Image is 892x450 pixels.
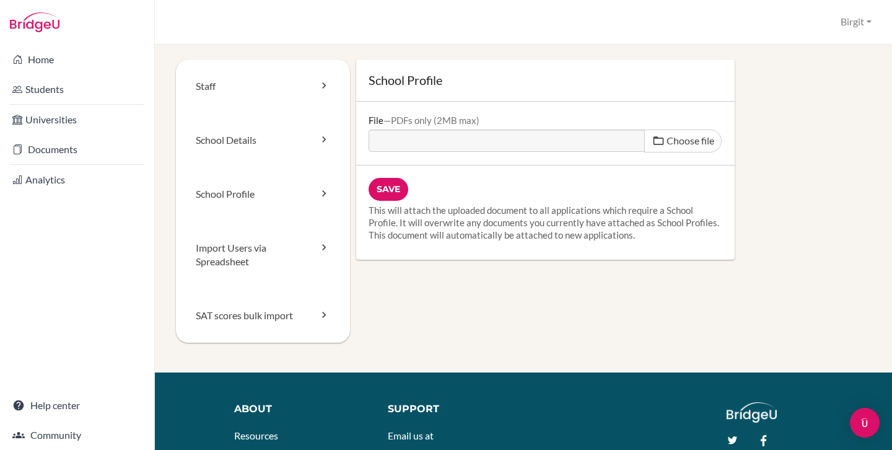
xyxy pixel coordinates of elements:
a: Help center [2,393,152,418]
a: Resources [234,430,278,441]
a: Universities [2,107,152,132]
label: File [369,114,479,126]
div: Open Intercom Messenger [850,408,880,438]
a: Home [2,47,152,72]
img: logo_white@2x-f4f0deed5e89b7ecb1c2cc34c3e3d731f90f0f143d5ea2071677605dd97b5244.png [727,402,777,423]
div: About [234,402,370,417]
p: This will attach the uploaded document to all applications which require a School Profile. It wil... [369,204,722,241]
span: Choose file [667,135,714,146]
a: Analytics [2,167,152,192]
a: Community [2,423,152,448]
a: School Details [176,113,350,167]
a: Staff [176,60,350,113]
a: School Profile [176,167,350,221]
div: Support [388,402,514,417]
button: Birgit [835,11,877,33]
a: Import Users via Spreadsheet [176,221,350,289]
a: Documents [2,137,152,162]
img: Bridge-U [10,12,59,32]
a: Students [2,77,152,102]
div: PDFs only (2MB max) [383,115,479,126]
h1: School Profile [369,72,722,89]
a: SAT scores bulk import [176,289,350,343]
input: Save [369,178,408,201]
